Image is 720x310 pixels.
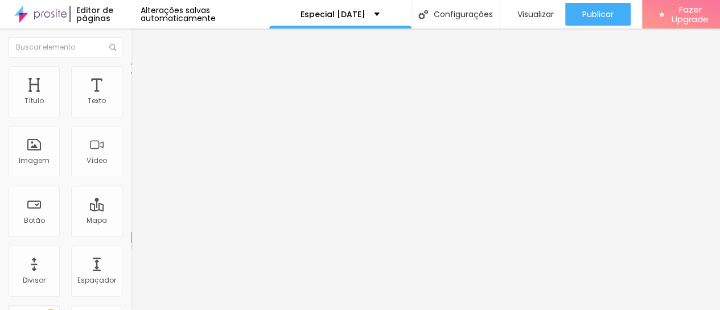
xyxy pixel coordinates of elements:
[23,276,46,284] div: Divisor
[19,157,50,165] div: Imagem
[517,10,554,19] span: Visualizar
[141,6,269,22] div: Alterações salvas automaticamente
[87,157,107,165] div: Vídeo
[69,6,141,22] div: Editor de páginas
[77,276,116,284] div: Espaçador
[301,10,365,18] p: Especial [DATE]
[87,217,107,225] div: Mapa
[24,97,44,105] div: Título
[88,97,106,105] div: Texto
[9,37,122,58] input: Buscar elemento
[418,10,428,19] img: Icone
[24,217,45,225] div: Botão
[109,44,116,51] img: Icone
[565,3,631,26] button: Publicar
[582,10,614,19] span: Publicar
[500,3,565,26] button: Visualizar
[669,5,711,25] span: Fazer Upgrade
